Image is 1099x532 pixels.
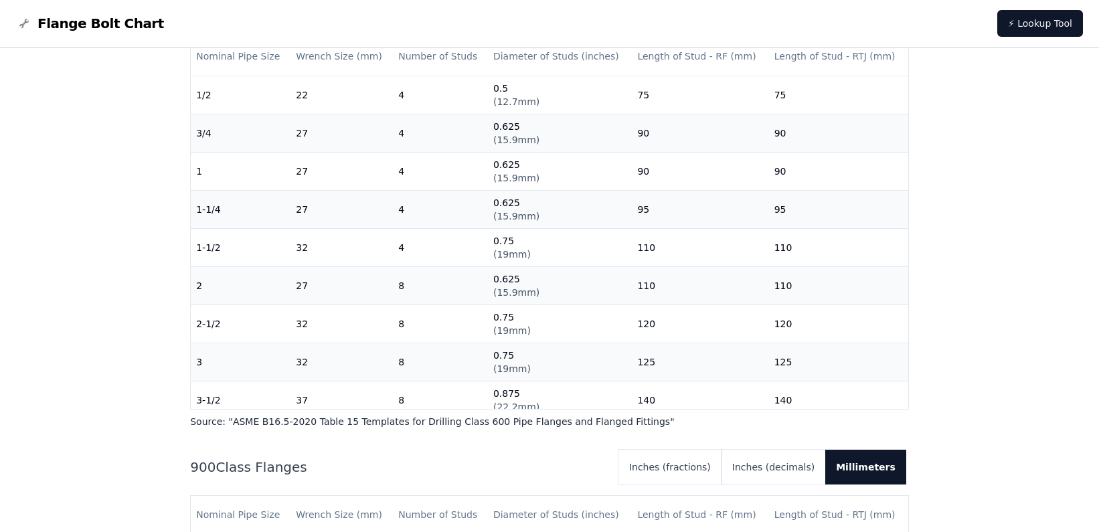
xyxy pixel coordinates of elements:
[488,190,632,228] td: 0.625
[191,304,290,343] td: 2-1/2
[393,37,488,76] th: Number of Studs
[190,458,608,476] h2: 900 Class Flanges
[191,114,290,152] td: 3/4
[191,381,290,419] td: 3-1/2
[290,190,393,228] td: 27
[632,152,768,190] td: 90
[769,343,908,381] td: 125
[632,228,768,266] td: 110
[488,114,632,152] td: 0.625
[493,287,539,298] span: ( 15.9mm )
[290,266,393,304] td: 27
[618,450,722,484] button: Inches (fractions)
[493,249,531,260] span: ( 19mm )
[488,37,632,76] th: Diameter of Studs (inches)
[722,450,825,484] button: Inches (decimals)
[769,304,908,343] td: 120
[290,343,393,381] td: 32
[191,190,290,228] td: 1-1/4
[16,15,32,31] img: Flange Bolt Chart Logo
[488,343,632,381] td: 0.75
[769,76,908,114] td: 75
[393,76,488,114] td: 4
[290,228,393,266] td: 32
[191,37,290,76] th: Nominal Pipe Size
[37,14,164,33] span: Flange Bolt Chart
[290,152,393,190] td: 27
[488,76,632,114] td: 0.5
[632,190,768,228] td: 95
[16,14,164,33] a: Flange Bolt Chart LogoFlange Bolt Chart
[769,266,908,304] td: 110
[493,211,539,221] span: ( 15.9mm )
[290,37,393,76] th: Wrench Size (mm)
[825,450,906,484] button: Millimeters
[393,266,488,304] td: 8
[769,152,908,190] td: 90
[769,381,908,419] td: 140
[393,152,488,190] td: 4
[493,173,539,183] span: ( 15.9mm )
[393,381,488,419] td: 8
[290,304,393,343] td: 32
[191,152,290,190] td: 1
[191,266,290,304] td: 2
[632,343,768,381] td: 125
[393,190,488,228] td: 4
[632,76,768,114] td: 75
[190,415,909,428] p: Source: " ASME B16.5-2020 Table 15 Templates for Drilling Class 600 Pipe Flanges and Flanged Fitt...
[997,10,1083,37] a: ⚡ Lookup Tool
[493,402,539,412] span: ( 22.2mm )
[632,114,768,152] td: 90
[191,343,290,381] td: 3
[290,76,393,114] td: 22
[769,190,908,228] td: 95
[493,325,531,336] span: ( 19mm )
[769,37,908,76] th: Length of Stud - RTJ (mm)
[632,381,768,419] td: 140
[769,114,908,152] td: 90
[393,304,488,343] td: 8
[393,114,488,152] td: 4
[393,228,488,266] td: 4
[290,114,393,152] td: 27
[632,304,768,343] td: 120
[493,135,539,145] span: ( 15.9mm )
[488,152,632,190] td: 0.625
[769,228,908,266] td: 110
[493,96,539,107] span: ( 12.7mm )
[191,228,290,266] td: 1-1/2
[488,228,632,266] td: 0.75
[191,76,290,114] td: 1/2
[632,266,768,304] td: 110
[493,363,531,374] span: ( 19mm )
[488,266,632,304] td: 0.625
[488,381,632,419] td: 0.875
[632,37,768,76] th: Length of Stud - RF (mm)
[488,304,632,343] td: 0.75
[290,381,393,419] td: 37
[393,343,488,381] td: 8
